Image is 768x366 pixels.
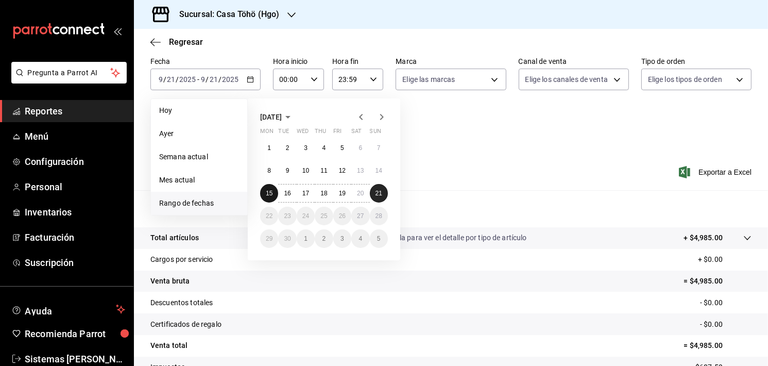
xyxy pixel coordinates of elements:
span: Mes actual [159,175,239,186]
abbr: Monday [260,128,274,139]
input: -- [166,75,176,84]
span: Regresar [169,37,203,47]
button: [DATE] [260,111,294,123]
label: Hora inicio [273,58,324,65]
span: Inventarios [25,205,125,219]
button: October 2, 2025 [315,229,333,248]
abbr: September 9, 2025 [286,167,289,174]
abbr: Tuesday [278,128,288,139]
p: + $0.00 [698,254,752,265]
p: Certificados de regalo [150,319,221,330]
span: Semana actual [159,152,239,162]
span: Personal [25,180,125,194]
h3: Sucursal: Casa Töhö (Hgo) [171,8,279,21]
label: Marca [396,58,506,65]
abbr: September 1, 2025 [267,144,271,152]
p: = $4,985.00 [684,340,752,351]
label: Fecha [150,58,261,65]
input: -- [209,75,218,84]
label: Hora fin [332,58,383,65]
button: Exportar a Excel [681,166,752,178]
button: September 24, 2025 [297,207,315,225]
span: [DATE] [260,113,282,121]
abbr: September 7, 2025 [377,144,381,152]
abbr: September 15, 2025 [266,190,272,197]
abbr: September 29, 2025 [266,235,272,242]
span: - [197,75,199,84]
abbr: September 4, 2025 [322,144,326,152]
span: / [176,75,179,84]
abbr: September 16, 2025 [284,190,291,197]
span: Reportes [25,104,125,118]
abbr: September 18, 2025 [320,190,327,197]
button: September 16, 2025 [278,184,296,203]
p: Cargos por servicio [150,254,213,265]
button: September 18, 2025 [315,184,333,203]
button: open_drawer_menu [113,27,122,35]
abbr: September 6, 2025 [359,144,362,152]
button: September 11, 2025 [315,161,333,180]
button: September 27, 2025 [351,207,369,225]
abbr: September 23, 2025 [284,212,291,220]
span: Suscripción [25,256,125,270]
span: Recomienda Parrot [25,327,125,341]
input: ---- [179,75,196,84]
button: Pregunta a Parrot AI [11,62,127,84]
p: Resumen [150,203,752,215]
input: ---- [221,75,239,84]
p: Total artículos [150,232,199,243]
input: -- [200,75,206,84]
span: Facturación [25,230,125,244]
abbr: Thursday [315,128,326,139]
button: September 14, 2025 [370,161,388,180]
button: September 3, 2025 [297,139,315,157]
button: September 12, 2025 [333,161,351,180]
span: Elige los canales de venta [525,74,608,85]
p: + $4,985.00 [684,232,723,243]
button: September 19, 2025 [333,184,351,203]
button: September 20, 2025 [351,184,369,203]
button: September 26, 2025 [333,207,351,225]
abbr: September 11, 2025 [320,167,327,174]
p: = $4,985.00 [684,276,752,287]
abbr: September 8, 2025 [267,167,271,174]
span: Sistemas [PERSON_NAME] [25,352,125,366]
abbr: September 19, 2025 [339,190,346,197]
p: Venta bruta [150,276,190,287]
button: October 3, 2025 [333,229,351,248]
abbr: September 26, 2025 [339,212,346,220]
abbr: September 27, 2025 [357,212,364,220]
button: September 21, 2025 [370,184,388,203]
button: Regresar [150,37,203,47]
abbr: September 21, 2025 [376,190,382,197]
span: Elige las marcas [402,74,455,85]
abbr: September 22, 2025 [266,212,272,220]
span: Ayuda [25,303,112,315]
abbr: October 1, 2025 [304,235,308,242]
label: Canal de venta [519,58,629,65]
abbr: September 2, 2025 [286,144,289,152]
span: Menú [25,129,125,143]
abbr: Sunday [370,128,381,139]
abbr: September 5, 2025 [340,144,344,152]
button: September 8, 2025 [260,161,278,180]
input: -- [158,75,163,84]
span: / [206,75,209,84]
button: September 5, 2025 [333,139,351,157]
abbr: October 4, 2025 [359,235,362,242]
abbr: September 25, 2025 [320,212,327,220]
abbr: September 30, 2025 [284,235,291,242]
span: Configuración [25,155,125,169]
abbr: September 24, 2025 [302,212,309,220]
abbr: Saturday [351,128,362,139]
span: Hoy [159,105,239,116]
p: Descuentos totales [150,297,213,308]
span: Ayer [159,128,239,139]
label: Tipo de orden [641,58,752,65]
button: September 1, 2025 [260,139,278,157]
abbr: September 28, 2025 [376,212,382,220]
button: September 23, 2025 [278,207,296,225]
button: September 15, 2025 [260,184,278,203]
abbr: Friday [333,128,342,139]
button: October 5, 2025 [370,229,388,248]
